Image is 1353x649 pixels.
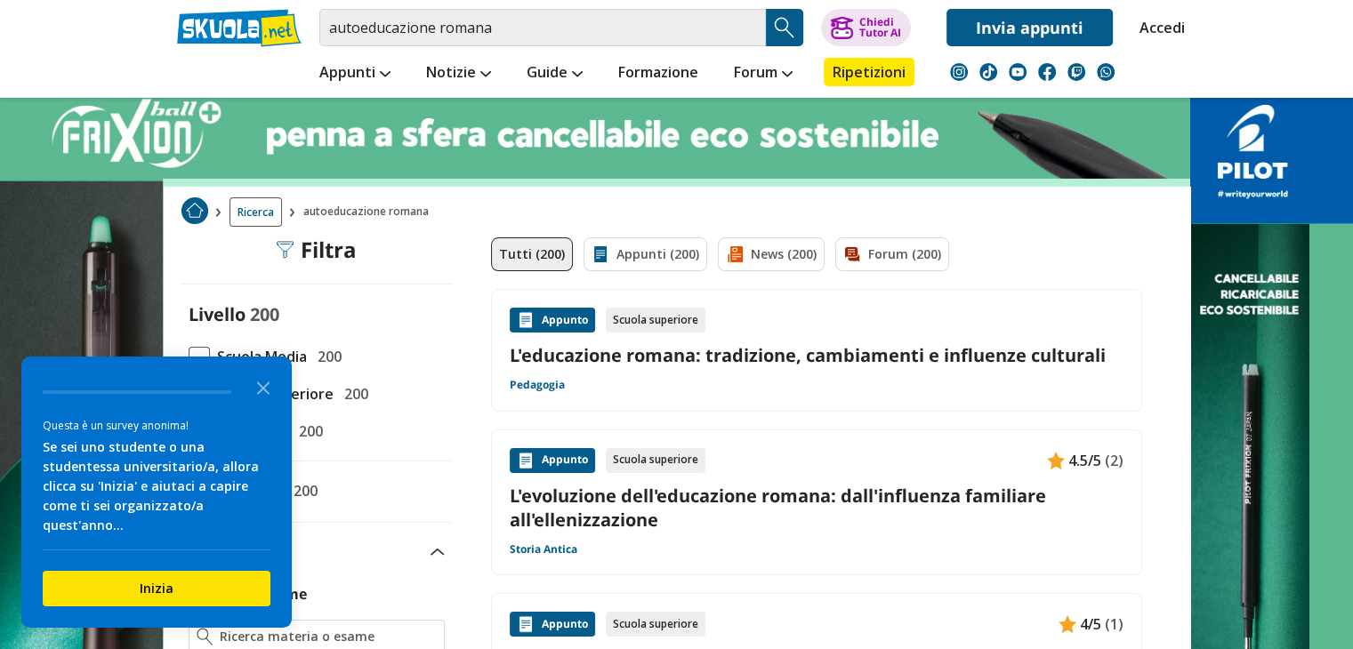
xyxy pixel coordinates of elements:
[1080,613,1101,636] span: 4/5
[491,237,573,271] a: Tutti (200)
[197,628,213,645] img: Ricerca materia o esame
[584,237,707,271] a: Appunti (200)
[1047,452,1065,469] img: Appunti contenuto
[220,628,436,645] input: Ricerca materia o esame
[510,484,1123,532] a: L'evoluzione dell'educazione romana: dall'influenza familiare all'ellenizzazione
[517,311,535,329] img: Appunti contenuto
[276,241,294,259] img: Filtra filtri mobile
[1140,9,1177,46] a: Accedi
[979,63,997,81] img: tiktok
[250,302,279,326] span: 200
[606,308,705,333] div: Scuola superiore
[276,237,357,262] div: Filtra
[319,9,766,46] input: Cerca appunti, riassunti o versioni
[858,17,900,38] div: Chiedi Tutor AI
[230,197,282,227] a: Ricerca
[246,369,281,405] button: Close the survey
[835,237,949,271] a: Forum (200)
[431,549,445,556] img: Apri e chiudi sezione
[771,14,798,41] img: Cerca appunti, riassunti o versioni
[718,237,825,271] a: News (200)
[21,357,292,628] div: Survey
[422,58,495,90] a: Notizie
[1059,615,1076,633] img: Appunti contenuto
[43,417,270,434] div: Questa è un survey anonima!
[286,479,318,502] span: 200
[510,308,595,333] div: Appunto
[303,197,436,227] span: autoeducazione romana
[510,448,595,473] div: Appunto
[517,615,535,633] img: Appunti contenuto
[1068,449,1101,472] span: 4.5/5
[315,58,395,90] a: Appunti
[946,9,1113,46] a: Invia appunti
[592,245,609,263] img: Appunti filtro contenuto
[950,63,968,81] img: instagram
[606,612,705,637] div: Scuola superiore
[843,245,861,263] img: Forum filtro contenuto
[181,197,208,227] a: Home
[292,420,323,443] span: 200
[181,197,208,224] img: Home
[1105,613,1123,636] span: (1)
[766,9,803,46] button: Search Button
[517,452,535,469] img: Appunti contenuto
[337,382,368,405] span: 200
[1067,63,1085,81] img: twitch
[510,378,565,392] a: Pedagogia
[510,343,1123,367] a: L'educazione romana: tradizione, cambiamenti e influenze culturali
[43,571,270,606] button: Inizia
[824,58,914,86] a: Ripetizioni
[1009,63,1027,81] img: youtube
[606,448,705,473] div: Scuola superiore
[726,245,744,263] img: News filtro contenuto
[614,58,703,90] a: Formazione
[522,58,587,90] a: Guide
[510,612,595,637] div: Appunto
[310,345,342,368] span: 200
[510,542,577,557] a: Storia Antica
[210,345,307,368] span: Scuola Media
[1105,449,1123,472] span: (2)
[821,9,911,46] button: ChiediTutor AI
[729,58,797,90] a: Forum
[43,437,270,535] div: Se sei uno studente o una studentessa universitario/a, allora clicca su 'Inizia' e aiutaci a capi...
[1097,63,1115,81] img: WhatsApp
[189,302,246,326] label: Livello
[1038,63,1056,81] img: facebook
